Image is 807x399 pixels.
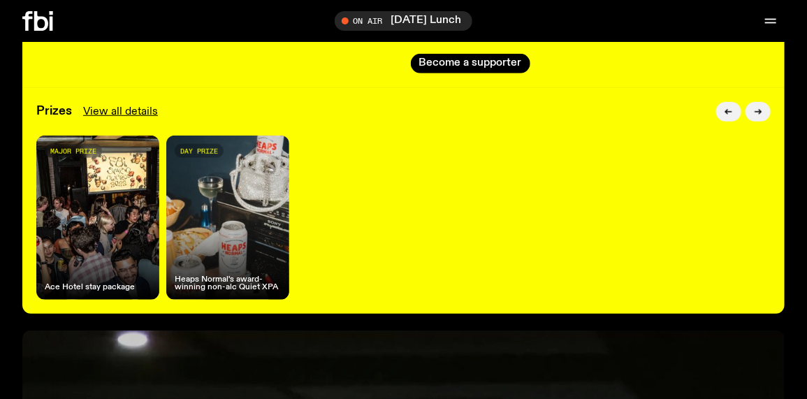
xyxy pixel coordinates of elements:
[175,276,281,291] h4: Heaps Normal's award-winning non-alc Quiet XPA
[335,11,472,31] button: On Air[DATE] Lunch
[411,54,530,73] button: Become a supporter
[50,147,96,155] span: major prize
[180,147,218,155] span: day prize
[83,103,158,120] a: View all details
[45,284,135,291] h4: Ace Hotel stay package
[36,106,72,117] h3: Prizes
